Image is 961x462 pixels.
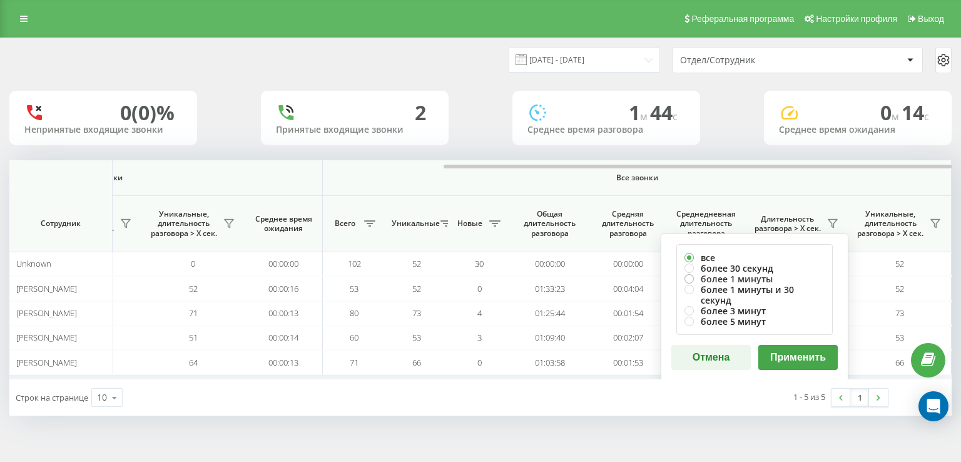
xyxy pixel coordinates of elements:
span: [PERSON_NAME] [16,357,77,368]
label: более 3 минут [684,305,825,316]
span: Длительность разговора > Х сек. [751,214,823,234]
label: все [684,252,825,263]
span: 44 [650,99,678,126]
div: Непринятые входящие звонки [24,125,182,135]
span: 73 [412,307,421,319]
span: Выход [918,14,944,24]
span: м [892,110,902,123]
span: 14 [902,99,929,126]
span: 53 [895,332,904,343]
label: более 1 минуты и 30 секунд [684,284,825,305]
label: более 30 секунд [684,263,825,274]
span: 0 [477,357,482,368]
div: Принятые входящие звонки [276,125,434,135]
td: 00:00:00 [589,252,667,276]
span: 66 [895,357,904,368]
span: Средняя длительность разговора [598,209,658,239]
span: Общая длительность разговора [520,209,579,239]
span: 60 [350,332,358,343]
span: Строк на странице [16,392,88,403]
span: Среднедневная длительность разговора [676,209,736,239]
div: Open Intercom Messenger [918,391,948,421]
td: 00:00:14 [245,326,323,350]
span: Новые [454,218,486,228]
td: 00:00:00 [511,252,589,276]
span: Реферальная программа [691,14,794,24]
span: c [673,110,678,123]
td: 01:25:44 [511,301,589,326]
td: 00:00:13 [245,301,323,326]
span: 71 [189,307,198,319]
span: Уникальные [392,218,437,228]
td: 00:01:53 [589,350,667,374]
span: Уникальные, длительность разговора > Х сек. [855,209,926,239]
span: Среднее время ожидания [254,214,313,234]
div: Отдел/Сотрудник [680,55,830,66]
div: Среднее время ожидания [779,125,937,135]
span: Уникальные, длительность разговора > Х сек. [148,209,220,239]
span: [PERSON_NAME] [16,283,77,294]
td: 00:00:16 [245,276,323,300]
span: Все звонки [360,173,914,183]
span: 53 [412,332,421,343]
span: 0 [477,283,482,294]
button: Отмена [671,345,751,370]
div: Среднее время разговора [527,125,685,135]
span: 64 [189,357,198,368]
div: 10 [97,391,107,404]
span: 52 [895,283,904,294]
td: 00:04:04 [589,276,667,300]
td: 00:00:00 [245,252,323,276]
td: 00:01:54 [589,301,667,326]
span: 4 [477,307,482,319]
td: 01:09:40 [511,326,589,350]
label: более 5 минут [684,316,825,327]
span: 52 [412,258,421,269]
span: 52 [412,283,421,294]
span: Настройки профиля [816,14,897,24]
div: 2 [415,101,426,125]
td: 01:03:58 [511,350,589,374]
span: 52 [895,258,904,269]
span: [PERSON_NAME] [16,332,77,343]
span: Unknown [16,258,51,269]
label: более 1 минуты [684,274,825,284]
span: 80 [350,307,358,319]
td: 00:02:07 [589,326,667,350]
td: 00:00:13 [245,350,323,374]
div: 0 (0)% [120,101,175,125]
span: 53 [350,283,358,294]
a: 1 [850,389,869,406]
span: 1 [629,99,650,126]
span: 66 [412,357,421,368]
span: 3 [477,332,482,343]
span: [PERSON_NAME] [16,307,77,319]
span: Всего [329,218,360,228]
span: 52 [189,283,198,294]
td: 01:33:23 [511,276,589,300]
span: 51 [189,332,198,343]
button: Применить [758,345,838,370]
span: 0 [880,99,902,126]
div: 1 - 5 из 5 [793,391,825,403]
span: 102 [348,258,361,269]
span: 73 [895,307,904,319]
span: c [924,110,929,123]
span: 30 [475,258,484,269]
span: 0 [191,258,195,269]
span: м [640,110,650,123]
span: Сотрудник [20,218,101,228]
span: 71 [350,357,358,368]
